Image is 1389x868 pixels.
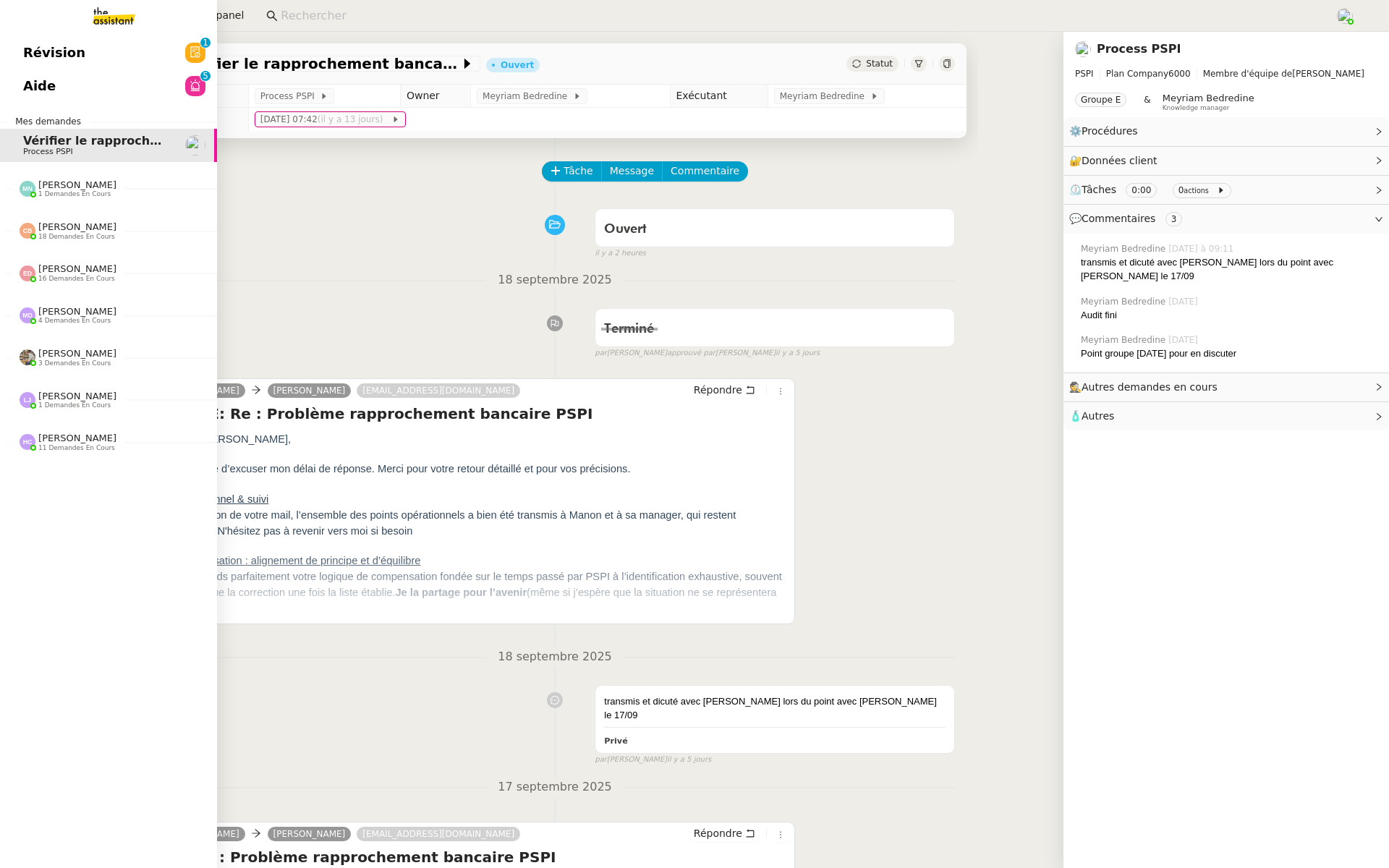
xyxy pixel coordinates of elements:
[780,89,870,103] span: Meyriam Bedredine
[260,89,320,103] span: Process PSPI
[689,825,760,841] button: Répondre
[260,112,391,127] span: [DATE] 07:42
[486,647,624,667] span: 18 septembre 2025
[395,587,527,598] span: Je la partage pour l’avenir
[1163,93,1254,111] app-user-label: Knowledge manager
[1168,295,1201,308] span: [DATE]
[483,89,573,103] span: Meyriam Bedredine
[604,323,654,336] span: Terminé
[362,386,514,396] span: [EMAIL_ADDRESS][DOMAIN_NAME]
[38,306,116,317] span: [PERSON_NAME]
[595,347,820,359] small: [PERSON_NAME] [PERSON_NAME]
[38,233,115,241] span: 18 demandes en cours
[1081,242,1168,255] span: Meyriam Bedredine
[667,754,711,766] span: il y a 5 jours
[1178,185,1184,195] span: 0
[1069,153,1163,169] span: 🔐
[1082,213,1155,224] span: Commentaires
[161,509,736,537] span: Dès réception de votre mail, l’ensemble des points opérationnels a bien été transmis à Manon et à...
[1063,147,1389,175] div: 🔐Données client
[161,847,789,867] h4: RE: Re : Problème rapprochement bancaire PSPI
[1081,308,1377,323] div: Audit fini
[38,221,116,232] span: [PERSON_NAME]
[1063,117,1389,145] div: ⚙️Procédures
[362,829,514,839] span: [EMAIL_ADDRESS][DOMAIN_NAME]
[200,38,211,48] nz-badge-sup: 1
[1075,67,1377,81] span: [PERSON_NAME]
[1069,410,1114,422] span: 🧴
[1081,295,1168,308] span: Meyriam Bedredine
[23,75,56,97] span: Aide
[604,694,946,723] div: transmis et dicuté avec [PERSON_NAME] lors du point avec [PERSON_NAME] le 17/09
[1081,255,1377,284] div: transmis et dicuté avec [PERSON_NAME] lors du point avec [PERSON_NAME] le 17/09
[38,444,115,452] span: 11 demandes en cours
[161,463,630,475] span: Je vous prie d’excuser mon délai de réponse. Merci pour votre retour détaillé et pour vos précisi...
[20,392,35,408] img: svg
[1081,346,1377,361] div: Point groupe [DATE] pour en discuter
[1144,93,1150,111] span: &
[20,223,35,239] img: svg
[1063,205,1389,233] div: 💬Commentaires 3
[1163,93,1254,103] span: Meyriam Bedredine
[38,359,111,367] span: 3 demandes en cours
[161,56,460,71] span: Vérifier le rapprochement bancaire
[595,754,711,766] small: [PERSON_NAME]
[1075,93,1126,107] nz-tag: Groupe E
[38,275,115,283] span: 16 demandes en cours
[866,59,893,69] span: Statut
[486,778,624,797] span: 17 septembre 2025
[671,163,739,179] span: Commentaire
[486,271,624,290] span: 18 septembre 2025
[1063,402,1389,430] div: 🧴Autres
[1168,69,1191,79] span: 6000
[38,391,116,401] span: [PERSON_NAME]
[1126,183,1157,197] nz-tag: 0:00
[38,179,116,190] span: [PERSON_NAME]
[1069,381,1224,393] span: 🕵️
[1106,69,1168,79] span: Plan Company
[20,349,35,365] img: 388bd129-7e3b-4cb1-84b4-92a3d763e9b7
[1082,184,1116,195] span: Tâches
[501,61,534,69] div: Ouvert
[268,384,352,397] a: [PERSON_NAME]
[268,827,352,841] a: [PERSON_NAME]
[203,38,208,51] p: 1
[7,114,90,129] span: Mes demandes
[1203,69,1293,79] span: Membre d'équipe de
[694,383,742,397] span: Répondre
[1337,8,1353,24] img: users%2FaellJyylmXSg4jqeVbanehhyYJm1%2Favatar%2Fprofile-pic%20(4).png
[1168,333,1201,346] span: [DATE]
[20,181,35,197] img: svg
[604,736,627,746] b: Privé
[1075,41,1091,57] img: users%2Fmiw3nPNHsLZd1PCHXkbEkkiDPlJ3%2Favatar%2F50dfdc7a-3a26-4082-99e3-a28abd73fd1a
[1069,123,1144,140] span: ⚙️
[1082,410,1114,422] span: Autres
[1097,42,1181,56] a: Process PSPI
[1081,333,1168,346] span: Meyriam Bedredine
[694,826,742,841] span: Répondre
[38,190,111,198] span: 1 demandes en cours
[1165,212,1183,226] nz-tag: 3
[595,347,607,359] span: par
[1163,104,1230,112] span: Knowledge manager
[1075,69,1094,79] span: PSPI
[38,317,111,325] span: 4 demandes en cours
[20,434,35,450] img: svg
[318,114,386,124] span: (il y a 13 jours)
[542,161,602,182] button: Tâche
[161,571,782,598] span: Je comprends parfaitement votre logique de compensation fondée sur le temps passé par PSPI à l’id...
[38,433,116,443] span: [PERSON_NAME]
[595,247,646,260] span: il y a 2 heures
[23,42,85,64] span: Révision
[604,223,647,236] span: Ouvert
[38,263,116,274] span: [PERSON_NAME]
[1184,187,1209,195] small: actions
[161,587,777,614] span: (même si j’espère que la situation ne se représentera pas).
[564,163,593,179] span: Tâche
[667,347,715,359] span: approuvé par
[400,85,470,108] td: Owner
[38,401,111,409] span: 1 demandes en cours
[1168,242,1236,255] span: [DATE] à 09:11
[38,348,116,359] span: [PERSON_NAME]
[200,71,211,81] nz-badge-sup: 5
